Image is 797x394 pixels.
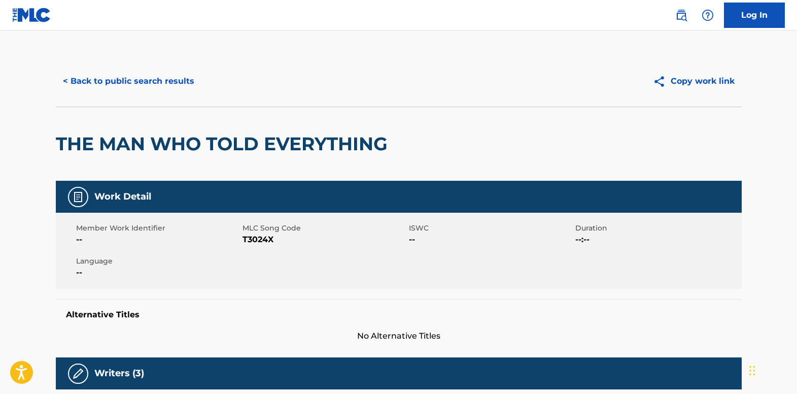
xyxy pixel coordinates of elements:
h2: THE MAN WHO TOLD EVERYTHING [56,133,393,155]
span: -- [76,267,240,279]
span: -- [409,234,573,246]
h5: Writers (3) [94,368,144,379]
button: < Back to public search results [56,69,201,94]
span: Language [76,256,240,267]
span: No Alternative Titles [56,330,742,342]
span: -- [76,234,240,246]
h5: Work Detail [94,191,151,203]
button: Copy work link [646,69,742,94]
a: Log In [724,3,785,28]
div: Help [698,5,718,25]
img: search [675,9,687,21]
span: T3024X [242,234,406,246]
img: MLC Logo [12,8,51,22]
img: Work Detail [72,191,84,203]
img: Writers [72,368,84,380]
span: --:-- [575,234,739,246]
div: Drag [749,355,755,386]
iframe: Chat Widget [746,345,797,394]
img: Copy work link [653,75,671,88]
a: Public Search [671,5,691,25]
h5: Alternative Titles [66,310,732,320]
span: ISWC [409,223,573,234]
span: MLC Song Code [242,223,406,234]
span: Duration [575,223,739,234]
span: Member Work Identifier [76,223,240,234]
img: help [702,9,714,21]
